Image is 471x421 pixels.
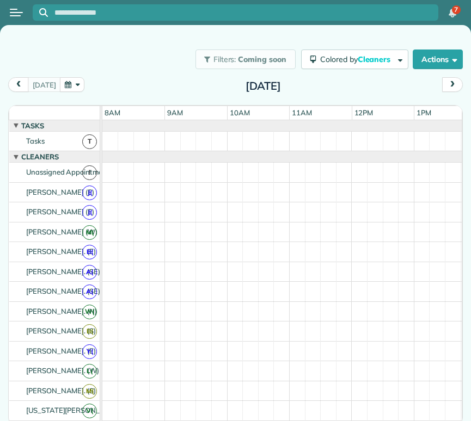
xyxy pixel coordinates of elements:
nav: Main [436,1,471,24]
button: prev [8,77,29,92]
span: [PERSON_NAME]. (S) [24,386,98,395]
span: 12pm [352,108,376,117]
span: [PERSON_NAME]. (S) [24,326,98,335]
span: A( [82,265,97,280]
span: J( [82,185,97,200]
span: Cleaners [19,152,61,161]
span: 7 [454,5,458,14]
span: Tasks [19,121,46,130]
span: [PERSON_NAME]. (E) [24,346,98,355]
button: next [442,77,463,92]
span: 11am [290,108,314,117]
span: 10am [228,108,252,117]
span: 1pm [414,108,433,117]
span: [US_STATE][PERSON_NAME]. (S) [24,406,137,414]
span: B( [82,324,97,339]
span: Coming soon [238,54,287,64]
button: [DATE] [28,77,60,92]
button: Actions [413,49,463,69]
span: Colored by [320,54,394,64]
span: J( [82,205,97,220]
button: Colored byCleaners [301,49,408,69]
svg: Focus search [39,8,48,17]
button: Focus search [33,8,48,17]
span: [PERSON_NAME]. (E) [24,247,98,256]
span: [PERSON_NAME] (W) [24,227,100,236]
span: [PERSON_NAME]. (N) [24,307,99,315]
span: ! [82,165,97,180]
span: M( [82,384,97,399]
span: Unassigned Appointments [24,168,115,176]
div: 7 unread notifications [441,1,464,25]
span: [PERSON_NAME] (E) [24,207,96,216]
span: Y( [82,344,97,359]
button: Open menu [10,7,23,18]
span: L( [82,364,97,379]
h2: [DATE] [195,80,331,92]
span: A( [82,284,97,299]
span: [PERSON_NAME]. (W) [24,366,101,375]
span: Tasks [24,137,47,145]
span: W( [82,305,97,319]
span: Filters: [213,54,236,64]
span: Cleaners [358,54,393,64]
span: [PERSON_NAME] (E) [24,188,96,196]
span: [PERSON_NAME]. (SE) [24,267,102,276]
span: [PERSON_NAME]. (SE) [24,287,102,295]
span: T [82,134,97,149]
span: 9am [165,108,185,117]
span: V( [82,404,97,418]
span: 8am [102,108,123,117]
span: M( [82,225,97,240]
span: B( [82,245,97,259]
